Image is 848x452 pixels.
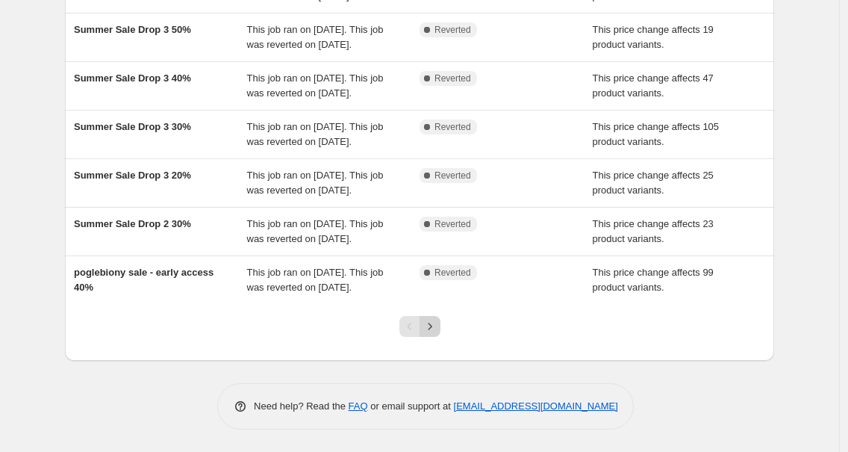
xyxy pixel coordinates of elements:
[247,170,384,196] span: This job ran on [DATE]. This job was reverted on [DATE].
[247,218,384,244] span: This job ran on [DATE]. This job was reverted on [DATE].
[434,218,471,230] span: Reverted
[593,218,714,244] span: This price change affects 23 product variants.
[247,72,384,99] span: This job ran on [DATE]. This job was reverted on [DATE].
[434,72,471,84] span: Reverted
[434,24,471,36] span: Reverted
[74,267,213,293] span: poglebiony sale - early access 40%
[454,400,618,412] a: [EMAIL_ADDRESS][DOMAIN_NAME]
[349,400,368,412] a: FAQ
[247,267,384,293] span: This job ran on [DATE]. This job was reverted on [DATE].
[368,400,454,412] span: or email support at
[593,72,714,99] span: This price change affects 47 product variants.
[74,24,191,35] span: Summer Sale Drop 3 50%
[434,267,471,279] span: Reverted
[593,267,714,293] span: This price change affects 99 product variants.
[74,218,191,229] span: Summer Sale Drop 2 30%
[399,316,440,337] nav: Pagination
[420,316,440,337] button: Next
[254,400,349,412] span: Need help? Read the
[434,170,471,182] span: Reverted
[593,121,720,147] span: This price change affects 105 product variants.
[74,121,191,132] span: Summer Sale Drop 3 30%
[247,24,384,50] span: This job ran on [DATE]. This job was reverted on [DATE].
[247,121,384,147] span: This job ran on [DATE]. This job was reverted on [DATE].
[593,170,714,196] span: This price change affects 25 product variants.
[434,121,471,133] span: Reverted
[593,24,714,50] span: This price change affects 19 product variants.
[74,72,191,84] span: Summer Sale Drop 3 40%
[74,170,191,181] span: Summer Sale Drop 3 20%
